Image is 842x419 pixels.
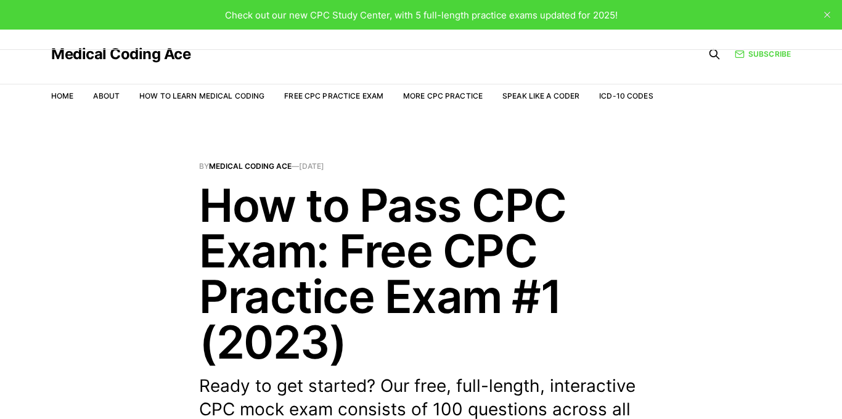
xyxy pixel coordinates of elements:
[599,91,653,100] a: ICD-10 Codes
[299,161,324,171] time: [DATE]
[51,47,190,62] a: Medical Coding Ace
[284,91,383,100] a: Free CPC Practice Exam
[502,91,579,100] a: Speak Like a Coder
[403,91,483,100] a: More CPC Practice
[225,9,618,21] span: Check out our new CPC Study Center, with 5 full-length practice exams updated for 2025!
[139,91,264,100] a: How to Learn Medical Coding
[817,5,837,25] button: close
[735,48,791,60] a: Subscribe
[637,359,842,419] iframe: portal-trigger
[199,182,643,365] h1: How to Pass CPC Exam: Free CPC Practice Exam #1 (2023)
[199,163,643,170] span: By —
[51,91,73,100] a: Home
[209,161,292,171] a: Medical Coding Ace
[93,91,120,100] a: About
